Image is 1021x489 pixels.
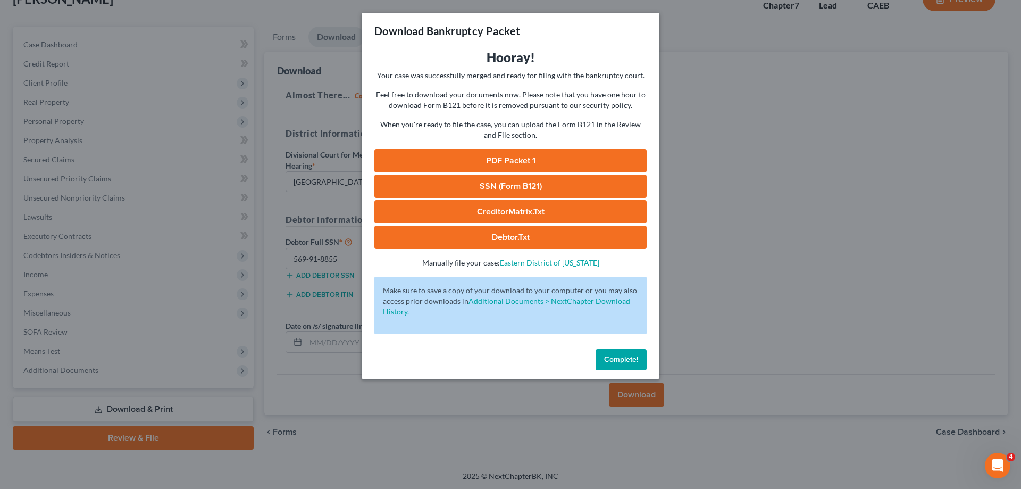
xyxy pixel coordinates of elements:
[985,453,1010,478] iframe: Intercom live chat
[374,119,647,140] p: When you're ready to file the case, you can upload the Form B121 in the Review and File section.
[596,349,647,370] button: Complete!
[374,23,520,38] h3: Download Bankruptcy Packet
[383,296,630,316] a: Additional Documents > NextChapter Download History.
[374,49,647,66] h3: Hooray!
[374,200,647,223] a: CreditorMatrix.txt
[374,70,647,81] p: Your case was successfully merged and ready for filing with the bankruptcy court.
[374,175,647,198] a: SSN (Form B121)
[500,258,599,267] a: Eastern District of [US_STATE]
[374,226,647,249] a: Debtor.txt
[374,149,647,172] a: PDF Packet 1
[374,258,647,268] p: Manually file your case:
[383,285,638,317] p: Make sure to save a copy of your download to your computer or you may also access prior downloads in
[374,89,647,111] p: Feel free to download your documents now. Please note that you have one hour to download Form B12...
[604,355,638,364] span: Complete!
[1007,453,1015,461] span: 4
